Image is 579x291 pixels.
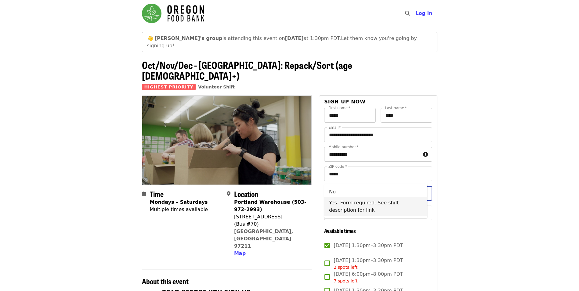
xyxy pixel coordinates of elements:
[227,191,230,197] i: map-marker-alt icon
[142,4,204,23] img: Oregon Food Bank - Home
[234,250,246,256] span: Map
[415,10,432,16] span: Log in
[142,58,352,83] span: Oct/Nov/Dec - [GEOGRAPHIC_DATA]: Repack/Sort (age [DEMOGRAPHIC_DATA]+)
[234,213,307,221] div: [STREET_ADDRESS]
[142,96,312,184] img: Oct/Nov/Dec - Portland: Repack/Sort (age 8+) organized by Oregon Food Bank
[234,228,293,249] a: [GEOGRAPHIC_DATA], [GEOGRAPHIC_DATA] 97211
[234,221,307,228] div: (Bus #70)
[334,265,357,270] span: 2 spots left
[423,152,428,157] i: circle-info icon
[155,35,341,41] span: is attending this event on at 1:30pm PDT.
[150,199,208,205] strong: Mondays – Saturdays
[324,128,432,142] input: Email
[142,191,146,197] i: calendar icon
[324,99,366,105] span: Sign up now
[328,145,358,149] label: Mobile number
[142,84,196,90] span: Highest Priority
[334,271,403,284] span: [DATE] 6:00pm–8:00pm PDT
[324,186,427,197] li: No
[328,126,341,129] label: Email
[150,206,208,213] div: Multiple times available
[334,257,403,271] span: [DATE] 1:30pm–3:30pm PDT
[324,227,356,235] span: Available times
[234,199,306,212] strong: Portland Warehouse (503-972-2993)
[150,189,164,199] span: Time
[328,165,347,168] label: ZIP code
[324,197,427,216] li: Yes- Form required. See shift description for link
[285,35,304,41] strong: [DATE]
[147,35,153,41] span: waving emoji
[234,250,246,257] button: Map
[381,108,432,123] input: Last name
[198,84,235,89] a: Volunteer Shift
[324,167,432,181] input: ZIP code
[385,106,407,110] label: Last name
[334,242,403,249] span: [DATE] 1:30pm–3:30pm PDT
[142,276,189,286] span: About this event
[234,189,258,199] span: Location
[328,106,350,110] label: First name
[155,35,223,41] strong: [PERSON_NAME]'s group
[405,10,410,16] i: search icon
[324,147,420,162] input: Mobile number
[324,108,376,123] input: First name
[334,278,357,283] span: 7 spots left
[422,189,430,198] button: Close
[414,6,418,21] input: Search
[411,7,437,20] button: Log in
